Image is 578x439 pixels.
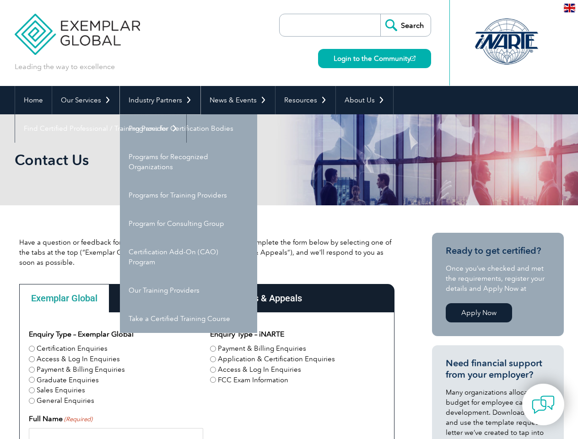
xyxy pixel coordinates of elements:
a: Apply Now [446,303,512,322]
a: Take a Certified Training Course [120,305,257,333]
a: Our Services [52,86,119,114]
a: Login to the Community [318,49,431,68]
p: Once you’ve checked and met the requirements, register your details and Apply Now at [446,263,550,294]
label: Sales Enquiries [37,385,85,396]
a: Our Training Providers [120,276,257,305]
label: Graduate Enquiries [37,375,99,385]
a: Find Certified Professional / Training Provider [15,114,186,143]
a: Programs for Certification Bodies [120,114,257,143]
label: Full Name [29,413,92,424]
p: Have a question or feedback for us? We’d love to hear from you! Please complete the form below by... [19,237,394,268]
label: Application & Certification Enquiries [218,354,335,364]
input: Search [380,14,431,36]
label: General Enquiries [37,396,94,406]
label: Payment & Billing Enquiries [37,364,125,375]
a: Programs for Training Providers [120,181,257,209]
img: en [564,4,575,12]
p: Leading the way to excellence [15,62,115,72]
a: Industry Partners [120,86,200,114]
label: Access & Log In Enquiries [218,364,301,375]
legend: Enquiry Type – Exemplar Global [29,329,134,340]
label: Payment & Billing Enquiries [218,343,306,354]
label: Certification Enquiries [37,343,108,354]
a: Program for Consulting Group [120,209,257,238]
a: Resources [275,86,335,114]
a: About Us [336,86,393,114]
img: contact-chat.png [532,393,555,416]
h3: Need financial support from your employer? [446,358,550,380]
h1: Contact Us [15,151,366,169]
a: Home [15,86,52,114]
img: open_square.png [411,56,416,61]
div: Complaints & Appeals [200,284,314,312]
a: News & Events [201,86,275,114]
div: Principal Offices [109,284,200,312]
legend: Enquiry Type – iNARTE [210,329,284,340]
span: (Required) [63,415,92,424]
label: FCC Exam Information [218,375,288,385]
a: Programs for Recognized Organizations [120,143,257,181]
h3: Ready to get certified? [446,245,550,257]
label: Access & Log In Enquiries [37,354,120,364]
div: Exemplar Global [19,284,109,312]
a: Certification Add-On (CAO) Program [120,238,257,276]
